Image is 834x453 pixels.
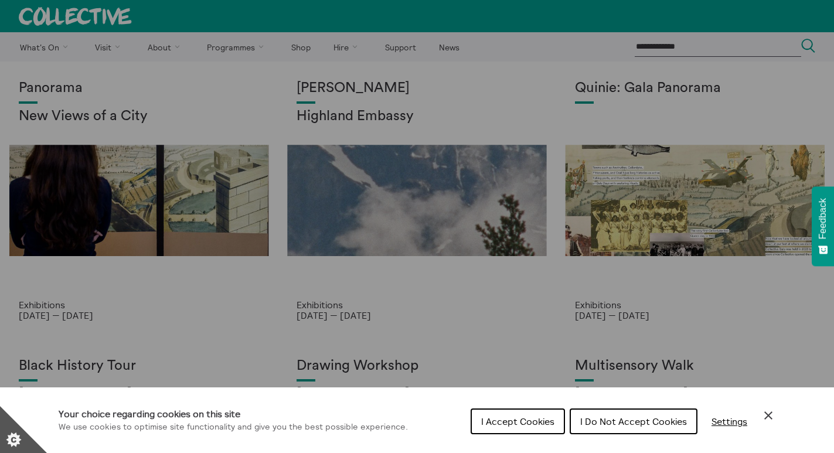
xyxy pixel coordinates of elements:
p: We use cookies to optimise site functionality and give you the best possible experience. [59,421,408,434]
span: I Accept Cookies [481,415,554,427]
button: Feedback - Show survey [812,186,834,266]
button: Close Cookie Control [761,408,775,423]
h1: Your choice regarding cookies on this site [59,407,408,421]
span: I Do Not Accept Cookies [580,415,687,427]
button: I Accept Cookies [471,408,565,434]
button: Settings [702,410,757,433]
button: I Do Not Accept Cookies [570,408,697,434]
span: Feedback [818,198,828,239]
span: Settings [712,415,747,427]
